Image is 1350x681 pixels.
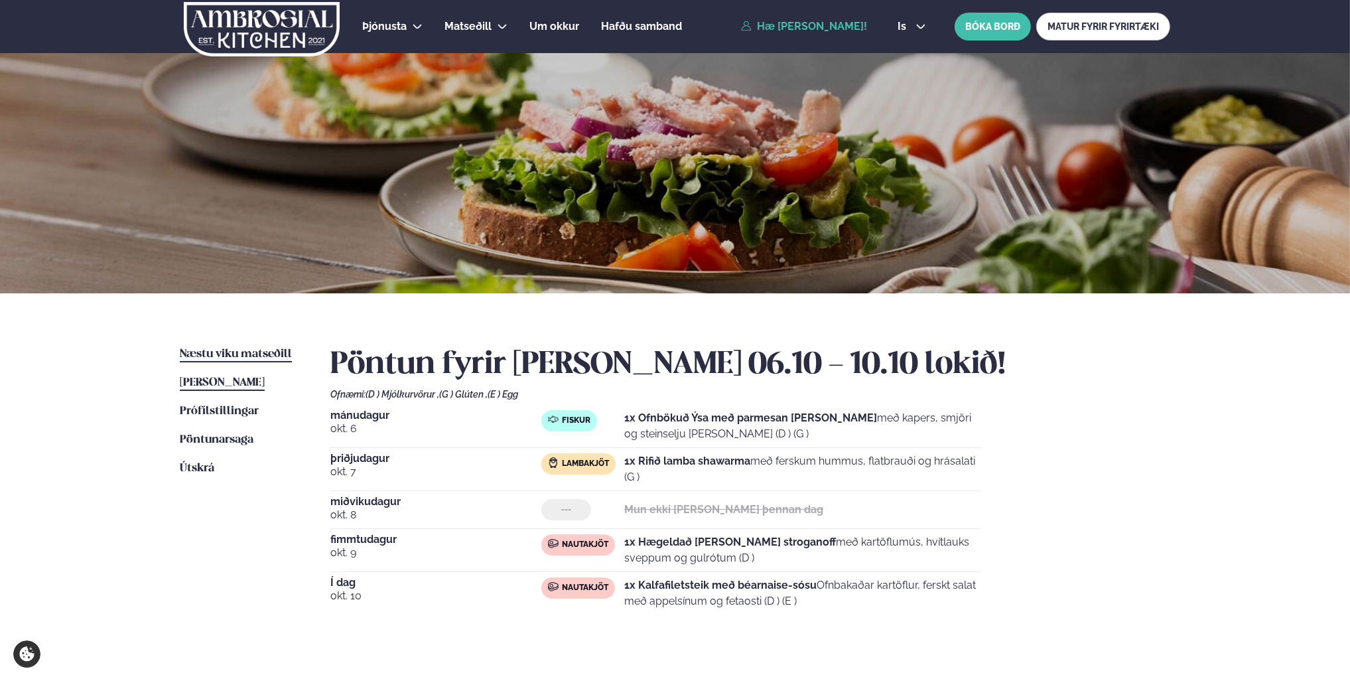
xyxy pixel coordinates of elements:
img: Lamb.svg [548,457,559,468]
a: MATUR FYRIR FYRIRTÆKI [1036,13,1170,40]
span: Prófílstillingar [180,406,259,417]
a: Útskrá [180,461,214,477]
button: BÓKA BORÐ [955,13,1031,40]
strong: 1x Rifið lamba shawarma [624,455,750,467]
div: Ofnæmi: [330,389,1170,400]
img: logo [182,2,341,56]
img: beef.svg [548,538,559,549]
span: mánudagur [330,410,541,421]
span: is [898,21,910,32]
span: þriðjudagur [330,453,541,464]
a: Cookie settings [13,641,40,668]
a: Matseðill [444,19,492,35]
span: okt. 7 [330,464,541,480]
span: (D ) Mjólkurvörur , [366,389,439,400]
a: Hafðu samband [601,19,682,35]
img: beef.svg [548,581,559,592]
span: miðvikudagur [330,496,541,507]
span: okt. 8 [330,507,541,523]
span: Um okkur [529,20,579,33]
span: [PERSON_NAME] [180,377,265,388]
button: is [887,21,937,32]
span: Næstu viku matseðill [180,348,292,360]
span: fimmtudagur [330,534,541,545]
span: okt. 9 [330,545,541,561]
p: með kartöflumús, hvítlauks sveppum og gulrótum (D ) [624,534,980,566]
span: Pöntunarsaga [180,434,253,445]
span: (G ) Glúten , [439,389,488,400]
strong: 1x Hægeldað [PERSON_NAME] stroganoff [624,536,836,548]
span: Matseðill [444,20,492,33]
a: Hæ [PERSON_NAME]! [741,21,867,33]
span: Lambakjöt [562,459,609,469]
span: Útskrá [180,463,214,474]
a: Pöntunarsaga [180,432,253,448]
p: með ferskum hummus, flatbrauði og hrásalati (G ) [624,453,980,485]
a: Næstu viku matseðill [180,346,292,362]
a: Prófílstillingar [180,404,259,419]
span: Fiskur [562,416,590,426]
span: okt. 6 [330,421,541,437]
a: Um okkur [529,19,579,35]
a: Þjónusta [362,19,407,35]
strong: 1x Ofnbökuð Ýsa með parmesan [PERSON_NAME] [624,412,877,424]
span: Nautakjöt [562,540,608,550]
strong: 1x Kalfafiletsteik með béarnaise-sósu [624,579,817,591]
strong: Mun ekki [PERSON_NAME] þennan dag [624,503,823,516]
img: fish.svg [548,414,559,425]
span: okt. 10 [330,588,541,604]
h2: Pöntun fyrir [PERSON_NAME] 06.10 - 10.10 lokið! [330,346,1170,384]
p: með kapers, smjöri og steinselju [PERSON_NAME] (D ) (G ) [624,410,980,442]
span: (E ) Egg [488,389,518,400]
span: Nautakjöt [562,583,608,593]
a: [PERSON_NAME] [180,375,265,391]
span: Þjónusta [362,20,407,33]
span: --- [561,504,571,515]
span: Í dag [330,577,541,588]
span: Hafðu samband [601,20,682,33]
p: Ofnbakaðar kartöflur, ferskt salat með appelsínum og fetaosti (D ) (E ) [624,577,980,609]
